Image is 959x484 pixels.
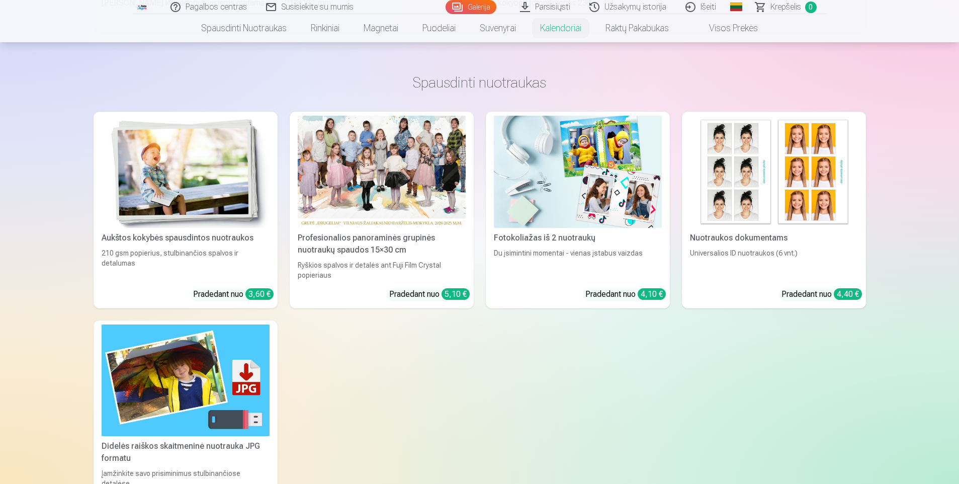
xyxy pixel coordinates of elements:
[528,14,593,42] a: Kalendoriai
[102,73,858,92] h3: Spausdinti nuotraukas
[690,116,858,228] img: Nuotraukos dokumentams
[245,288,274,300] div: 3,60 €
[781,288,862,300] div: Pradedant nuo
[294,232,470,256] div: Profesionalios panoraminės grupinės nuotraukų spaudos 15×30 cm
[410,14,468,42] a: Puodeliai
[98,232,274,244] div: Aukštos kokybės spausdintos nuotraukos
[294,260,470,280] div: Ryškios spalvos ir detalės ant Fuji Film Crystal popieriaus
[490,248,666,280] div: Du įsimintini momentai - vienas įstabus vaizdas
[490,232,666,244] div: Fotokoliažas iš 2 nuotraukų
[98,248,274,280] div: 210 gsm popierius, stulbinančios spalvos ir detalumas
[352,14,410,42] a: Magnetai
[442,288,470,300] div: 5,10 €
[468,14,528,42] a: Suvenyrai
[389,288,470,300] div: Pradedant nuo
[593,14,681,42] a: Raktų pakabukas
[686,248,862,280] div: Universalios ID nuotraukos (6 vnt.)
[638,288,666,300] div: 4,10 €
[686,232,862,244] div: Nuotraukos dokumentams
[486,112,670,308] a: Fotokoliažas iš 2 nuotraukųFotokoliažas iš 2 nuotraukųDu įsimintini momentai - vienas įstabus vai...
[834,288,862,300] div: 4,40 €
[94,112,278,308] a: Aukštos kokybės spausdintos nuotraukos Aukštos kokybės spausdintos nuotraukos210 gsm popierius, s...
[189,14,299,42] a: Spausdinti nuotraukas
[98,440,274,464] div: Didelės raiškos skaitmeninė nuotrauka JPG formatu
[299,14,352,42] a: Rinkiniai
[681,14,770,42] a: Visos prekės
[102,116,270,228] img: Aukštos kokybės spausdintos nuotraukos
[682,112,866,308] a: Nuotraukos dokumentamsNuotraukos dokumentamsUniversalios ID nuotraukos (6 vnt.)Pradedant nuo 4,40 €
[193,288,274,300] div: Pradedant nuo
[805,2,817,13] span: 0
[290,112,474,308] a: Profesionalios panoraminės grupinės nuotraukų spaudos 15×30 cmRyškios spalvos ir detalės ant Fuji...
[494,116,662,228] img: Fotokoliažas iš 2 nuotraukų
[585,288,666,300] div: Pradedant nuo
[770,1,801,13] span: Krepšelis
[137,4,148,10] img: /fa5
[102,325,270,437] img: Didelės raiškos skaitmeninė nuotrauka JPG formatu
